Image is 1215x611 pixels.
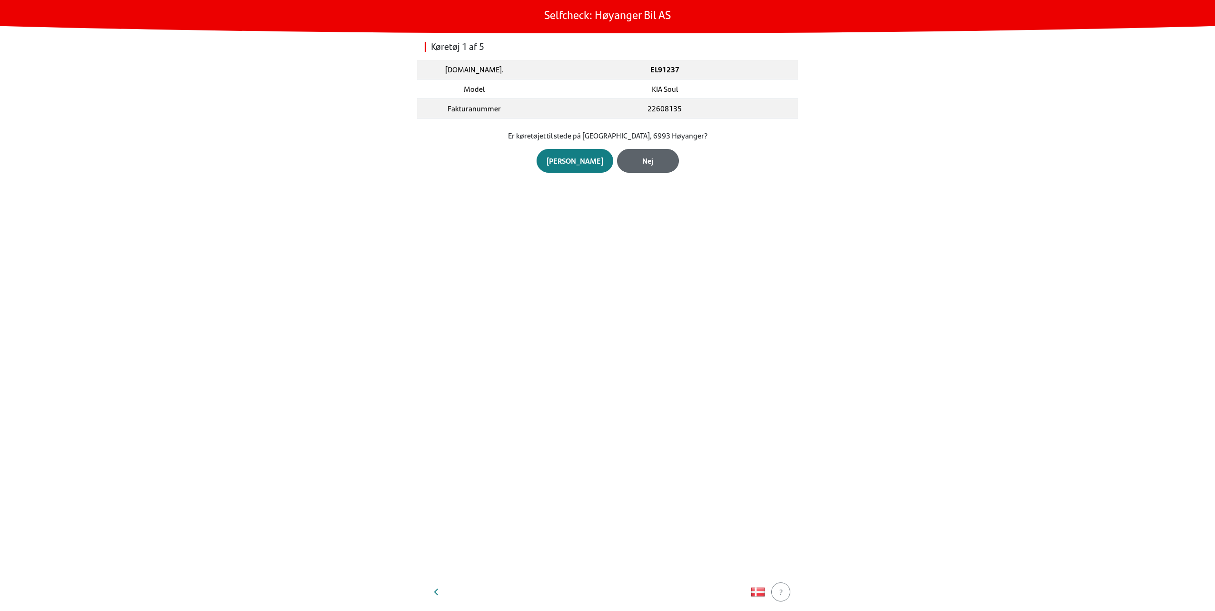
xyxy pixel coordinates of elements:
h1: Selfcheck: Høyanger Bil AS [544,8,671,21]
h2: Køretøj 1 af 5 [425,41,790,52]
div: [PERSON_NAME] [547,155,603,167]
td: Fakturanummer [417,99,531,118]
div: Nej [627,155,669,167]
td: Model [417,79,531,99]
button: Nej [617,149,679,173]
td: KIA Soul [531,79,798,99]
button: [PERSON_NAME] [537,149,613,173]
img: isAAAAASUVORK5CYII= [751,585,765,599]
button: ? [771,582,790,601]
p: Er køretøjet til stede på [GEOGRAPHIC_DATA], 6993 Høyanger? [428,130,787,141]
div: Group [428,149,787,173]
td: [DOMAIN_NAME]. [417,60,531,79]
strong: EL91237 [650,64,679,75]
td: 22608135 [531,99,798,118]
div: ? [777,586,784,598]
